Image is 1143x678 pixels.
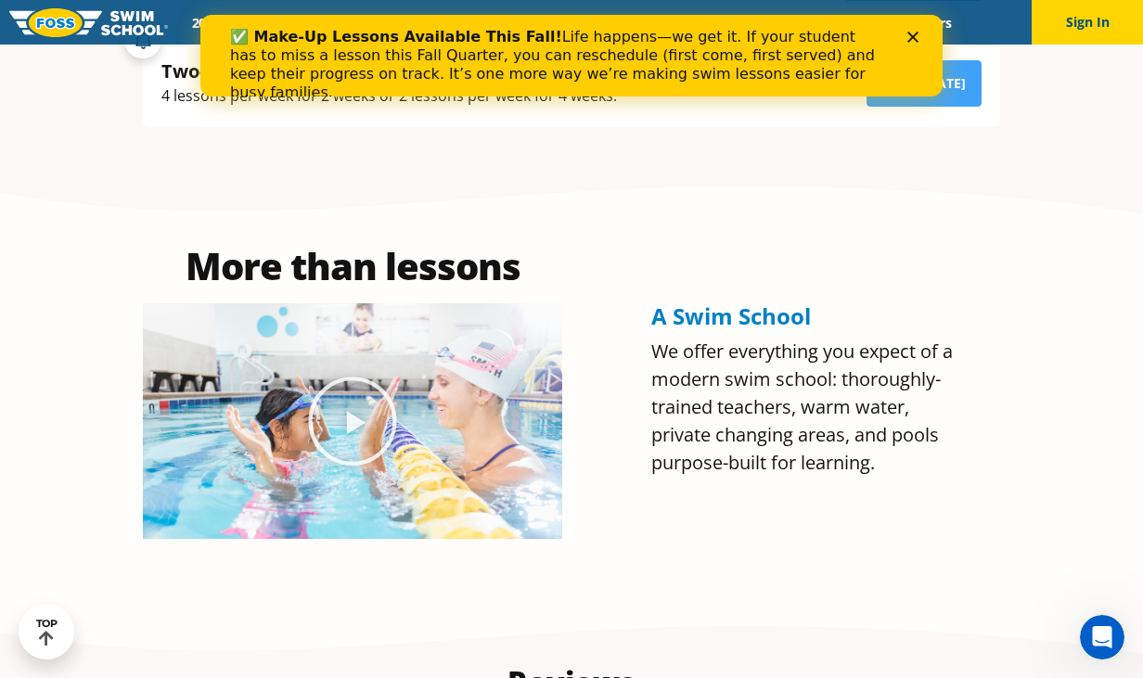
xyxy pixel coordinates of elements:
[161,83,668,109] div: 4 lessons per week for 2 weeks or 2 lessons per week for 4 weeks.
[636,14,832,32] a: Swim Like [PERSON_NAME]
[30,13,362,31] b: ✅ Make-Up Lessons Available This Fall!
[143,303,562,539] img: Olympian Regan Smith, FOSS
[200,15,943,96] iframe: Intercom live chat banner
[1080,615,1124,659] iframe: Intercom live chat
[707,17,726,28] div: Close
[891,14,968,32] a: Careers
[30,13,683,87] div: Life happens—we get it. If your student has to miss a lesson this Fall Quarter, you can reschedul...
[175,14,291,32] a: 2025 Calendar
[651,339,953,475] span: We offer everything you expect of a modern swim school: thoroughly-trained teachers, warm water, ...
[533,14,636,32] a: About FOSS
[369,14,532,32] a: Swim Path® Program
[832,14,891,32] a: Blog
[9,8,168,37] img: FOSS Swim School Logo
[143,248,562,285] h2: More than lessons
[651,301,811,331] span: A Swim School
[36,618,58,646] div: TOP
[306,375,399,467] div: Play Video about Olympian Regan Smith, FOSS
[161,58,668,83] div: Two-week & Four-week Progress Builder Swim Camps®
[291,14,369,32] a: Schools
